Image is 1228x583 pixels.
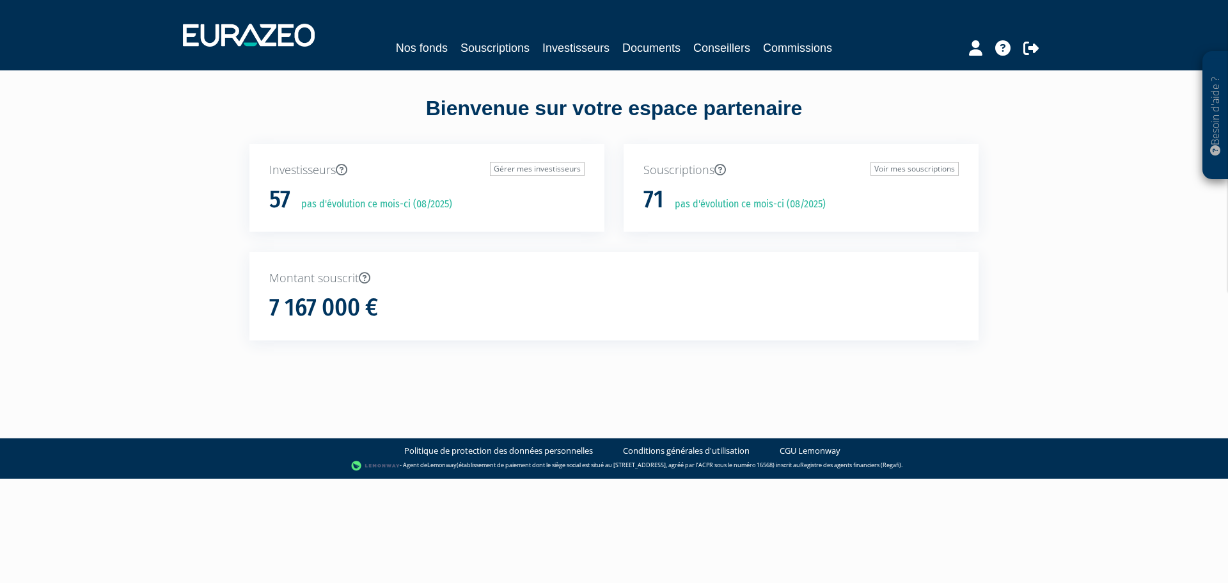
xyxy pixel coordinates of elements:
[269,294,378,321] h1: 7 167 000 €
[183,24,315,47] img: 1732889491-logotype_eurazeo_blanc_rvb.png
[351,459,400,472] img: logo-lemonway.png
[240,94,988,144] div: Bienvenue sur votre espace partenaire
[427,461,457,469] a: Lemonway
[269,162,585,179] p: Investisseurs
[623,445,750,457] a: Conditions générales d'utilisation
[693,39,750,57] a: Conseillers
[460,39,530,57] a: Souscriptions
[13,459,1215,472] div: - Agent de (établissement de paiement dont le siège social est situé au [STREET_ADDRESS], agréé p...
[780,445,840,457] a: CGU Lemonway
[404,445,593,457] a: Politique de protection des données personnelles
[490,162,585,176] a: Gérer mes investisseurs
[643,162,959,179] p: Souscriptions
[542,39,610,57] a: Investisseurs
[292,197,452,212] p: pas d'évolution ce mois-ci (08/2025)
[269,186,290,213] h1: 57
[1208,58,1223,173] p: Besoin d'aide ?
[396,39,448,57] a: Nos fonds
[622,39,681,57] a: Documents
[763,39,832,57] a: Commissions
[269,270,959,287] p: Montant souscrit
[643,186,664,213] h1: 71
[800,461,901,469] a: Registre des agents financiers (Regafi)
[666,197,826,212] p: pas d'évolution ce mois-ci (08/2025)
[870,162,959,176] a: Voir mes souscriptions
